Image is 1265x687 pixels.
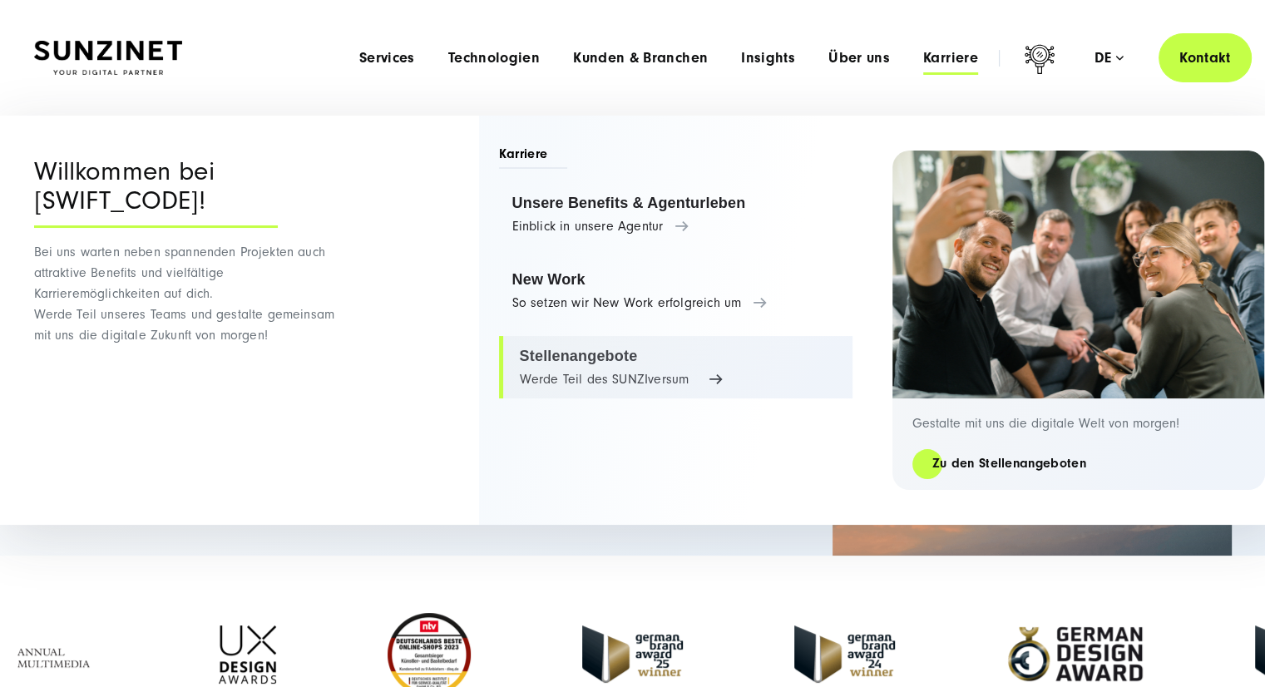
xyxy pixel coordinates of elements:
[892,151,1265,398] img: Digitalagentur und Internetagentur SUNZINET: 2 Frauen 3 Männer, die ein Selfie machen bei
[499,145,568,169] span: Karriere
[828,50,890,67] a: Über uns
[499,336,852,399] a: Stellenangebote Werde Teil des SUNZIversum
[923,50,978,67] a: Karriere
[912,415,1245,432] p: Gestalte mit uns die digitale Welt von morgen!
[573,50,708,67] a: Kunden & Branchen
[359,50,415,67] a: Services
[794,625,895,683] img: German-Brand-Award - fullservice digital agentur SUNZINET
[219,625,276,684] img: UX-Design-Awards - fullservice digital agentur SUNZINET
[1159,33,1252,82] a: Kontakt
[1095,50,1124,67] div: de
[912,454,1106,473] a: Zu den Stellenangeboten
[34,157,278,228] div: Willkommen bei [SWIFT_CODE]!
[1006,625,1144,683] img: German-Design-Award - fullservice digital agentur SUNZINET
[741,50,795,67] a: Insights
[448,50,540,67] a: Technologien
[582,625,683,683] img: German Brand Award winner 2025 - Full Service Digital Agentur SUNZINET
[34,242,346,346] p: Bei uns warten neben spannenden Projekten auch attraktive Benefits und vielfältige Karrieremöglic...
[5,625,107,684] img: Full Service Digitalagentur - Annual Multimedia Awards
[34,41,182,76] img: SUNZINET Full Service Digital Agentur
[499,259,852,323] a: New Work So setzen wir New Work erfolgreich um
[499,183,852,246] a: Unsere Benefits & Agenturleben Einblick in unsere Agentur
